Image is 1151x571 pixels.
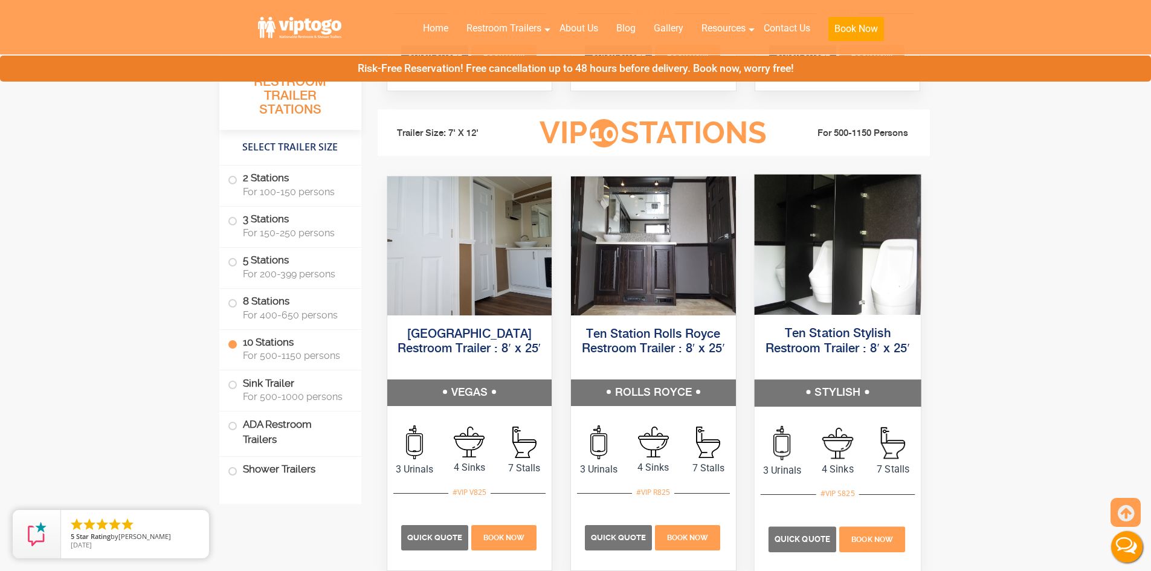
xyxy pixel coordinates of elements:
span: by [71,533,199,541]
li: Trailer Size: 7' X 12' [386,115,521,152]
li:  [120,517,135,532]
a: Restroom Trailers [457,15,550,42]
span: Book Now [851,535,893,543]
a: Book Now [819,15,893,48]
span: 10 [590,119,618,147]
a: Book Now [469,531,538,543]
label: 5 Stations [228,248,353,285]
label: 2 Stations [228,166,353,203]
h5: ROLLS ROYCE [571,379,736,406]
a: Ten Station Rolls Royce Restroom Trailer : 8′ x 25′ [582,328,725,355]
span: 5 [71,532,74,541]
span: 3 Urinals [387,462,442,477]
span: [DATE] [71,540,92,549]
h3: All Portable Restroom Trailer Stations [219,57,361,130]
a: Contact Us [755,15,819,42]
img: A front view of trailer booth with ten restrooms, and two doors with male and female sign on them [387,176,552,315]
img: an icon of sink [822,427,853,459]
img: an icon of stall [881,427,905,459]
span: Quick Quote [775,534,830,543]
li:  [69,517,84,532]
a: Home [414,15,457,42]
div: #VIP S825 [816,485,859,501]
li: For 500-1150 Persons [786,126,921,141]
a: Blog [607,15,645,42]
img: A front view of trailer booth with ten restrooms, and two doors with male and female sign on them [754,174,920,314]
div: #VIP R825 [632,485,674,500]
a: Resources [692,15,755,42]
span: For 500-1150 persons [243,350,347,361]
label: Sink Trailer [228,370,353,408]
span: 4 Sinks [626,460,681,475]
span: [PERSON_NAME] [118,532,171,541]
span: 4 Sinks [810,462,865,476]
label: 8 Stations [228,289,353,326]
span: 4 Sinks [442,460,497,475]
span: For 150-250 persons [243,227,347,239]
img: an icon of stall [512,427,537,458]
label: 10 Stations [228,330,353,367]
div: #VIP V825 [448,485,491,500]
span: 7 Stalls [497,461,552,476]
a: Book Now [837,532,906,544]
img: an icon of sink [454,427,485,457]
h5: VEGAS [387,379,552,406]
img: A front view of trailer booth with ten restrooms, and two doors with male and female sign on them [571,176,736,315]
a: Ten Station Stylish Restroom Trailer : 8′ x 25′ [766,327,910,355]
img: Review Rating [25,522,49,546]
span: 3 Urinals [571,462,626,477]
button: Book Now [828,17,884,41]
img: an icon of urinal [406,425,423,459]
label: 3 Stations [228,207,353,244]
a: About Us [550,15,607,42]
img: an icon of sink [638,427,669,457]
span: Book Now [483,534,524,542]
a: Book Now [654,531,722,543]
span: 3 Urinals [754,463,810,477]
label: Shower Trailers [228,457,353,483]
h3: VIP Stations [521,117,785,150]
span: For 500-1000 persons [243,391,347,402]
span: For 400-650 persons [243,309,347,321]
span: Book Now [667,534,708,542]
a: Quick Quote [769,532,838,544]
li:  [82,517,97,532]
button: Live Chat [1103,523,1151,571]
a: [GEOGRAPHIC_DATA] Restroom Trailer : 8′ x 25′ [398,328,541,355]
span: 7 Stalls [865,462,921,476]
span: For 100-150 persons [243,186,347,198]
h5: STYLISH [754,379,920,406]
span: 7 Stalls [681,461,736,476]
img: an icon of stall [696,427,720,458]
span: For 200-399 persons [243,268,347,280]
span: Star Rating [76,532,111,541]
a: Quick Quote [401,531,470,543]
span: Quick Quote [591,533,646,542]
a: Gallery [645,15,692,42]
img: an icon of urinal [590,425,607,459]
img: an icon of urinal [773,425,790,460]
span: Quick Quote [407,533,462,542]
li:  [108,517,122,532]
label: ADA Restroom Trailers [228,411,353,453]
a: Quick Quote [585,531,654,543]
li:  [95,517,109,532]
h4: Select Trailer Size [219,136,361,159]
